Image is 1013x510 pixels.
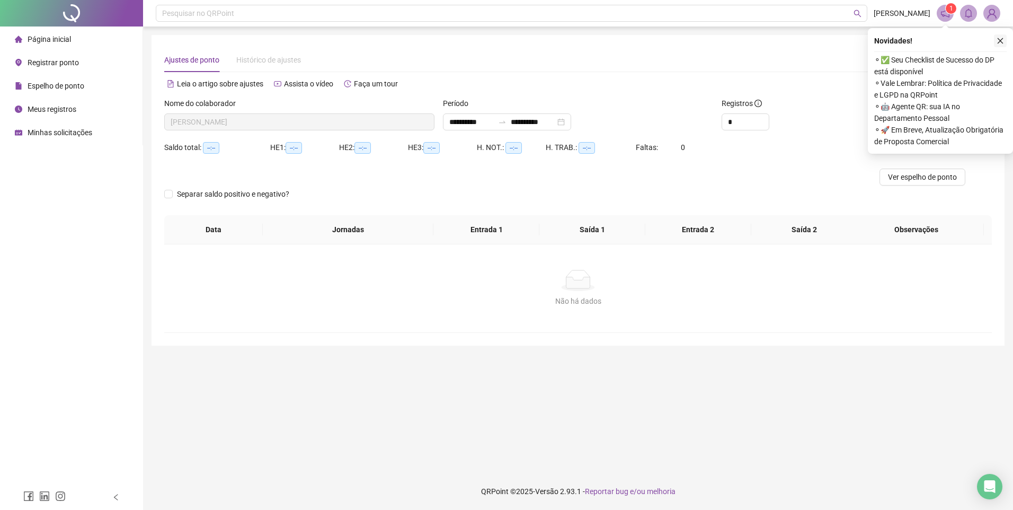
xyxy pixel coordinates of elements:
span: info-circle [754,100,762,107]
th: Saída 1 [539,215,645,244]
span: linkedin [39,491,50,502]
div: HE 1: [270,142,339,154]
span: Espelho de ponto [28,82,84,90]
span: Separar saldo positivo e negativo? [173,188,294,200]
span: Registrar ponto [28,58,79,67]
span: home [15,36,22,43]
label: Nome do colaborador [164,98,243,109]
span: swap-right [498,118,506,126]
span: --:-- [354,142,371,154]
span: Registros [722,98,762,109]
sup: 1 [946,3,956,14]
span: Meus registros [28,105,76,113]
th: Jornadas [263,215,433,244]
span: Novidades ! [874,35,912,47]
span: ⚬ Vale Lembrar: Política de Privacidade e LGPD na QRPoint [874,77,1007,101]
div: Saldo total: [164,142,270,154]
span: [PERSON_NAME] [874,7,930,19]
button: Ver espelho de ponto [879,169,965,186]
span: notification [940,8,950,18]
div: HE 2: [339,142,408,154]
span: 1 [949,5,953,12]
div: H. TRAB.: [546,142,636,154]
span: --:-- [505,142,522,154]
span: bell [964,8,973,18]
span: search [854,10,861,17]
span: Histórico de ajustes [236,56,301,64]
span: --:-- [579,142,595,154]
span: facebook [23,491,34,502]
span: left [112,494,120,501]
span: Versão [535,487,558,496]
div: H. NOT.: [477,142,546,154]
footer: QRPoint © 2025 - 2.93.1 - [143,473,1013,510]
div: HE 3: [408,142,477,154]
span: --:-- [203,142,219,154]
span: youtube [274,80,281,87]
span: clock-circle [15,105,22,113]
span: close [997,37,1004,45]
span: Faça um tour [354,80,398,88]
label: Período [443,98,475,109]
span: --:-- [423,142,440,154]
span: ⚬ 🚀 Em Breve, Atualização Obrigatória de Proposta Comercial [874,124,1007,147]
div: Open Intercom Messenger [977,474,1002,499]
span: file-text [167,80,174,87]
span: Faltas: [636,143,660,152]
th: Observações [849,215,984,244]
th: Data [164,215,263,244]
span: schedule [15,129,22,136]
span: ⚬ 🤖 Agente QR: sua IA no Departamento Pessoal [874,101,1007,124]
span: Observações [858,224,975,235]
span: Assista o vídeo [284,80,333,88]
span: 0 [681,143,685,152]
span: JANEI CRISTINA DORNELAS [171,114,428,130]
span: to [498,118,506,126]
span: Reportar bug e/ou melhoria [585,487,676,496]
div: Não há dados [177,295,979,307]
span: history [344,80,351,87]
span: instagram [55,491,66,502]
span: environment [15,59,22,66]
span: --:-- [286,142,302,154]
span: Ver espelho de ponto [888,171,957,183]
span: Minhas solicitações [28,128,92,137]
th: Entrada 2 [645,215,751,244]
th: Saída 2 [751,215,857,244]
span: Leia o artigo sobre ajustes [177,80,263,88]
span: Página inicial [28,35,71,43]
span: file [15,82,22,90]
th: Entrada 1 [433,215,539,244]
img: 62819 [984,5,1000,21]
span: ⚬ ✅ Seu Checklist de Sucesso do DP está disponível [874,54,1007,77]
span: Ajustes de ponto [164,56,219,64]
